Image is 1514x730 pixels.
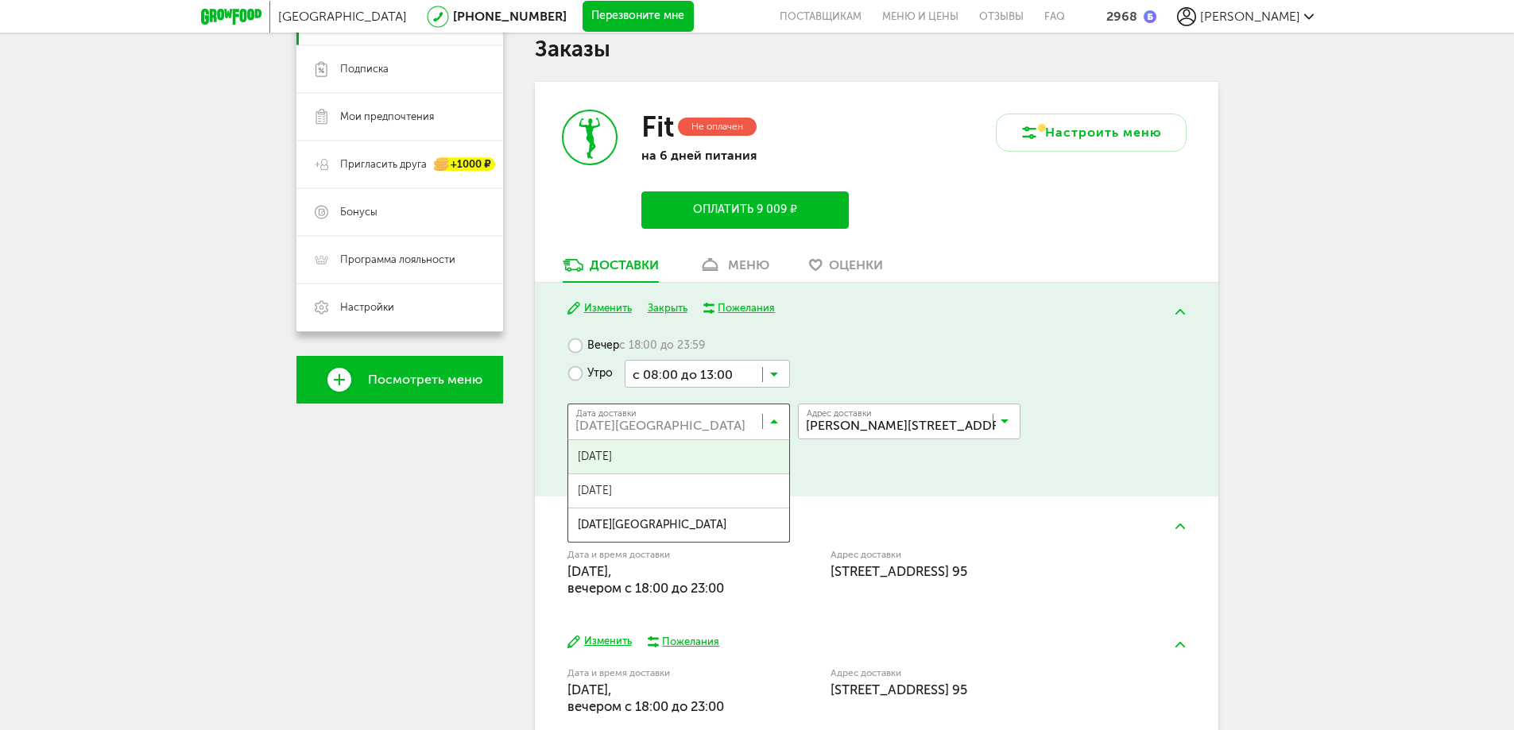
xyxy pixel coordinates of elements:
[641,148,848,163] p: на 6 дней питания
[567,669,749,678] label: Дата и время доставки
[535,39,1218,60] h1: Заказы
[1106,9,1137,24] div: 2968
[296,45,503,93] a: Подписка
[368,373,482,387] span: Посмотреть меню
[296,284,503,331] a: Настройки
[801,257,891,282] a: Оценки
[641,191,848,229] button: Оплатить 9 009 ₽
[453,9,567,24] a: [PHONE_NUMBER]
[807,409,872,418] span: Адрес доставки
[641,110,674,144] h3: Fit
[340,300,394,315] span: Настройки
[567,634,632,649] button: Изменить
[678,118,757,136] div: Не оплачен
[691,257,777,282] a: меню
[296,188,503,236] a: Бонусы
[340,110,434,124] span: Мои предпочтения
[1200,9,1300,24] span: [PERSON_NAME]
[583,1,694,33] button: Перезвоните мне
[568,440,789,473] span: [DATE]
[1144,10,1156,23] img: bonus_b.cdccf46.png
[340,157,427,172] span: Пригласить друга
[568,474,789,508] span: [DATE]
[567,301,632,316] button: Изменить
[296,141,503,188] a: Пригласить друга +1000 ₽
[996,114,1187,152] button: Настроить меню
[831,563,967,579] span: [STREET_ADDRESS] 95
[718,301,775,315] div: Пожелания
[703,301,776,315] button: Пожелания
[1175,309,1185,315] img: arrow-up-green.5eb5f82.svg
[829,257,883,272] span: Оценки
[567,360,613,388] label: Утро
[648,301,687,316] button: Закрыть
[831,682,967,697] span: [STREET_ADDRESS] 95
[435,158,495,172] div: +1000 ₽
[1175,642,1185,647] img: arrow-up-green.5eb5f82.svg
[340,205,378,219] span: Бонусы
[296,236,503,284] a: Программа лояльности
[567,550,749,559] label: Дата и время доставки
[619,338,705,353] span: с 18:00 до 23:59
[831,550,1127,559] label: Адрес доставки
[831,669,1127,678] label: Адрес доставки
[728,257,769,272] div: меню
[590,257,659,272] div: Доставки
[567,682,724,714] span: [DATE], вечером c 18:00 до 23:00
[1175,523,1185,529] img: arrow-up-green.5eb5f82.svg
[278,9,407,24] span: [GEOGRAPHIC_DATA]
[296,356,503,404] a: Посмотреть меню
[340,62,389,76] span: Подписка
[340,253,455,267] span: Программа лояльности
[648,635,720,649] button: Пожелания
[567,332,705,360] label: Вечер
[296,93,503,141] a: Мои предпочтения
[662,635,719,649] div: Пожелания
[567,563,724,596] span: [DATE], вечером c 18:00 до 23:00
[555,257,667,282] a: Доставки
[568,508,789,542] span: [DATE][GEOGRAPHIC_DATA]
